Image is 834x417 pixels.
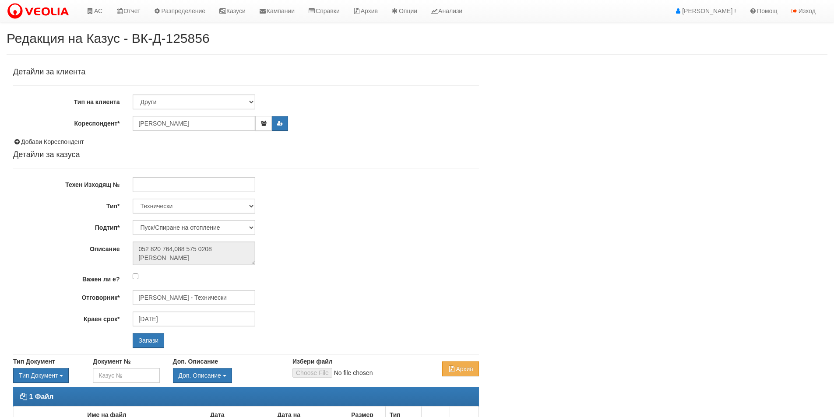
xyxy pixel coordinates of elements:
[133,312,255,326] input: Търсене по Име / Имейл
[19,372,58,379] span: Тип Документ
[7,31,827,46] h2: Редакция на Казус - ВК-Д-125856
[7,312,126,323] label: Краен срок*
[29,393,53,400] strong: 1 Файл
[7,242,126,253] label: Описание
[7,177,126,189] label: Техен Изходящ №
[13,368,80,383] div: Двоен клик, за изчистване на избраната стойност.
[13,368,69,383] button: Тип Документ
[7,290,126,302] label: Отговорник*
[133,242,255,265] textarea: 052 820 764,088 575 0208 [PERSON_NAME]
[133,290,255,305] input: Търсене по Име / Имейл
[173,357,218,366] label: Доп. Описание
[13,137,479,146] div: Добави Кореспондент
[7,116,126,128] label: Кореспондент*
[292,357,333,366] label: Избери файл
[7,2,73,21] img: VeoliaLogo.png
[13,357,55,366] label: Тип Документ
[7,220,126,232] label: Подтип*
[179,372,221,379] span: Доп. Описание
[7,95,126,106] label: Тип на клиента
[93,368,159,383] input: Казус №
[133,333,164,348] input: Запази
[13,68,479,77] h4: Детайли за клиента
[7,272,126,284] label: Важен ли е?
[133,116,255,131] input: Имена/Тел./Email
[173,368,279,383] div: Двоен клик, за изчистване на избраната стойност.
[442,361,479,376] button: Архив
[173,368,232,383] button: Доп. Описание
[93,357,130,366] label: Документ №
[13,151,479,159] h4: Детайли за казуса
